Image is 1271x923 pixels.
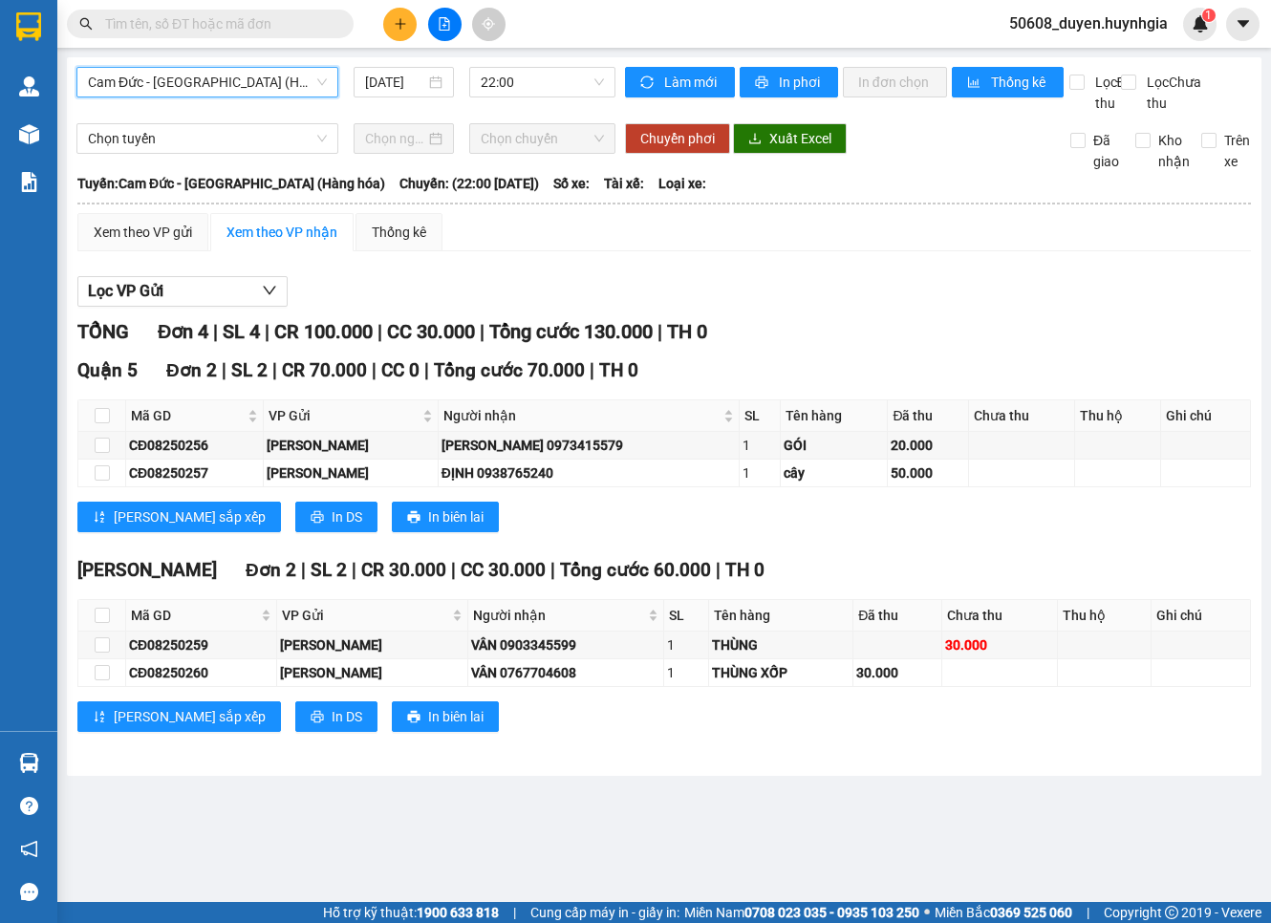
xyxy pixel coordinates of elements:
button: Chuyển phơi [625,123,730,154]
span: | [657,320,662,343]
span: Cam Đức - Sài Gòn (Hàng hóa) [88,68,327,97]
span: SL 2 [311,559,347,581]
button: printerIn DS [295,701,377,732]
button: bar-chartThống kê [952,67,1064,97]
th: Tên hàng [781,400,888,432]
div: Xem theo VP gửi [94,222,192,243]
td: CĐ08250260 [126,659,277,687]
span: | [550,559,555,581]
span: Đã giao [1086,130,1127,172]
th: Đã thu [853,600,942,632]
span: Lọc Đã thu [1088,72,1137,114]
div: Xem theo VP nhận [226,222,337,243]
span: message [20,883,38,901]
div: 20.000 [891,435,965,456]
span: | [372,359,377,381]
span: | [222,359,226,381]
img: warehouse-icon [19,124,39,144]
span: Làm mới [664,72,720,93]
div: CĐ08250260 [129,662,273,683]
div: 1 [667,662,705,683]
th: Chưa thu [969,400,1074,432]
span: SL 4 [223,320,260,343]
span: file-add [438,17,451,31]
span: | [513,902,516,923]
span: plus [394,17,407,31]
span: Số xe: [553,173,590,194]
div: 1 [667,634,705,655]
span: In DS [332,706,362,727]
span: CC 0 [381,359,420,381]
td: CĐ08250259 [126,632,277,659]
span: printer [755,75,771,91]
div: 1 [743,462,777,483]
span: Cung cấp máy in - giấy in: [530,902,679,923]
span: sort-ascending [93,510,106,526]
span: Đơn 2 [166,359,217,381]
span: Lọc VP Gửi [88,279,163,303]
button: sort-ascending[PERSON_NAME] sắp xếp [77,502,281,532]
div: 1 [743,435,777,456]
div: VÂN 0903345599 [471,634,660,655]
div: CĐ08250259 [129,634,273,655]
div: ĐỊNH 0938765240 [442,462,736,483]
span: CC 30.000 [461,559,546,581]
span: | [451,559,456,581]
button: Lọc VP Gửi [77,276,288,307]
span: [PERSON_NAME] [77,559,217,581]
button: caret-down [1226,8,1260,41]
span: 50608_duyen.huynhgia [994,11,1183,35]
button: printerIn biên lai [392,701,499,732]
span: CR 30.000 [361,559,446,581]
span: CR 70.000 [282,359,367,381]
th: Ghi chú [1152,600,1250,632]
div: [PERSON_NAME] [267,435,434,456]
span: Tổng cước 70.000 [434,359,585,381]
div: CĐ08250257 [129,462,260,483]
th: Thu hộ [1075,400,1161,432]
span: Mã GD [131,605,257,626]
span: Người nhận [473,605,644,626]
div: CĐ08250256 [129,435,260,456]
button: sort-ascending[PERSON_NAME] sắp xếp [77,701,281,732]
span: SL 2 [231,359,268,381]
span: notification [20,840,38,858]
button: plus [383,8,417,41]
span: TH 0 [599,359,638,381]
div: cây [784,462,884,483]
span: Thống kê [991,72,1048,93]
span: Chọn tuyến [88,124,327,153]
span: caret-down [1235,15,1252,32]
div: 30.000 [856,662,938,683]
span: printer [311,510,324,526]
sup: 1 [1202,9,1216,22]
strong: 0708 023 035 - 0935 103 250 [744,905,919,920]
td: Cam Đức [277,659,468,687]
span: | [352,559,356,581]
span: | [716,559,721,581]
img: logo-vxr [16,12,41,41]
span: Miền Nam [684,902,919,923]
strong: 1900 633 818 [417,905,499,920]
img: warehouse-icon [19,753,39,773]
div: THÙNG [712,634,850,655]
span: VP Gửi [269,405,418,426]
span: | [590,359,594,381]
div: Thống kê [372,222,426,243]
span: | [265,320,269,343]
span: Chuyến: (22:00 [DATE]) [399,173,539,194]
td: Cam Đức [264,460,438,487]
span: In biên lai [428,506,484,527]
span: TH 0 [667,320,707,343]
input: 13/08/2025 [365,72,425,93]
span: sort-ascending [93,710,106,725]
span: In biên lai [428,706,484,727]
span: search [79,17,93,31]
span: Quận 5 [77,359,138,381]
span: TH 0 [725,559,765,581]
span: CR 100.000 [274,320,373,343]
span: 22:00 [481,68,604,97]
span: Tài xế: [604,173,644,194]
span: CC 30.000 [387,320,475,343]
button: printerIn biên lai [392,502,499,532]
